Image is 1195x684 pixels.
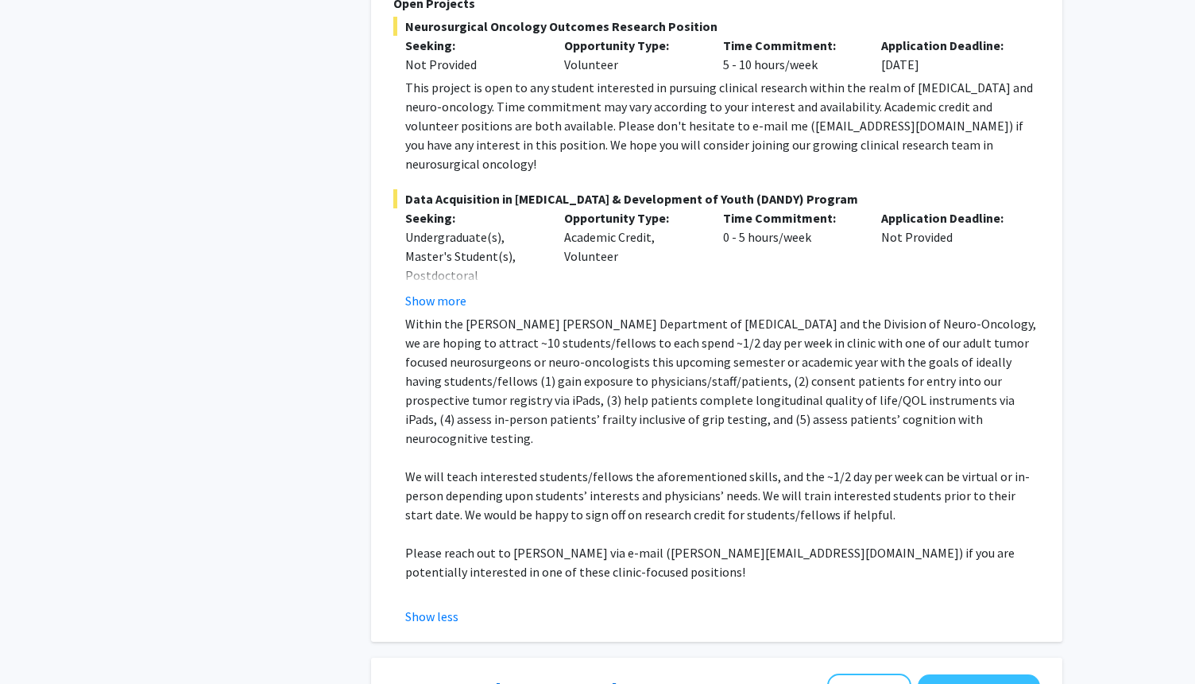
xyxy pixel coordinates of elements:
[711,36,870,74] div: 5 - 10 hours/week
[405,208,540,227] p: Seeking:
[405,543,1040,581] p: Please reach out to [PERSON_NAME] via e-mail ([PERSON_NAME][EMAIL_ADDRESS][DOMAIN_NAME]) if you a...
[564,36,699,55] p: Opportunity Type:
[869,36,1028,74] div: [DATE]
[711,208,870,310] div: 0 - 5 hours/week
[869,208,1028,310] div: Not Provided
[405,36,540,55] p: Seeking:
[405,291,466,310] button: Show more
[723,36,858,55] p: Time Commitment:
[552,36,711,74] div: Volunteer
[405,607,458,626] button: Show less
[405,467,1040,524] p: We will teach interested students/fellows the aforementioned skills, and the ~1/2 day per week ca...
[405,78,1040,173] div: This project is open to any student interested in pursuing clinical research within the realm of ...
[552,208,711,310] div: Academic Credit, Volunteer
[564,208,699,227] p: Opportunity Type:
[405,227,540,361] div: Undergraduate(s), Master's Student(s), Postdoctoral Researcher(s) / Research Staff, Medical Resid...
[393,17,1040,36] span: Neurosurgical Oncology Outcomes Research Position
[405,55,540,74] div: Not Provided
[881,208,1016,227] p: Application Deadline:
[393,189,1040,208] span: Data Acquisition in [MEDICAL_DATA] & Development of Youth (DANDY) Program
[405,314,1040,448] p: Within the [PERSON_NAME] [PERSON_NAME] Department of [MEDICAL_DATA] and the Division of Neuro-Onc...
[881,36,1016,55] p: Application Deadline:
[12,612,68,672] iframe: Chat
[723,208,858,227] p: Time Commitment:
